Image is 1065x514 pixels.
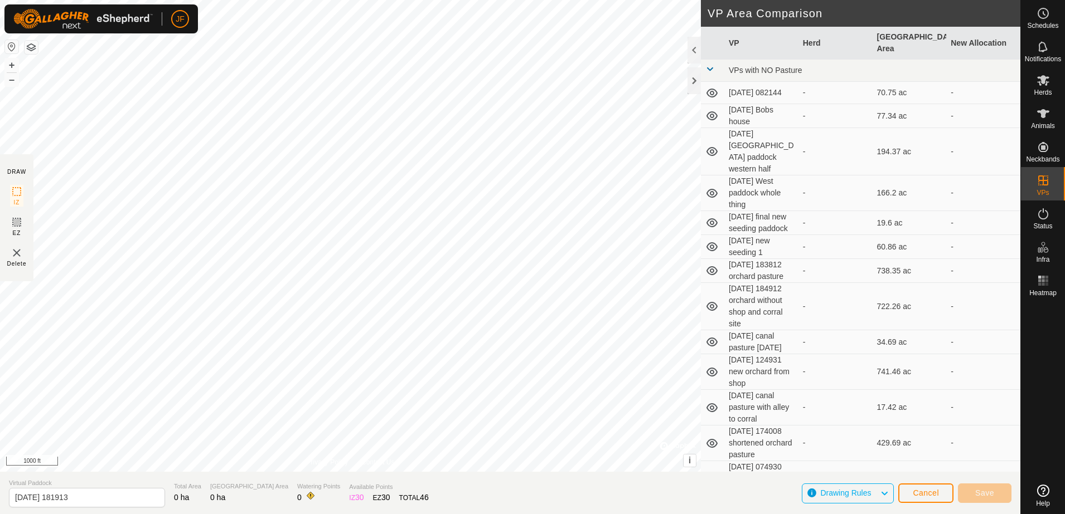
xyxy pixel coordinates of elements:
[803,437,868,449] div: -
[381,493,390,502] span: 30
[724,354,798,390] td: [DATE] 124931 new orchard from shop
[724,330,798,354] td: [DATE] canal pasture [DATE]
[898,483,953,503] button: Cancel
[873,390,947,425] td: 17.42 ac
[946,330,1020,354] td: -
[1036,256,1049,263] span: Infra
[946,283,1020,330] td: -
[946,104,1020,128] td: -
[13,229,21,237] span: EZ
[5,58,18,72] button: +
[1037,189,1049,196] span: VPs
[7,168,26,176] div: DRAW
[1025,56,1061,62] span: Notifications
[873,461,947,508] td: 709.34 ac
[724,390,798,425] td: [DATE] canal pasture with alley to corral
[349,492,364,503] div: IZ
[803,217,868,229] div: -
[946,425,1020,461] td: -
[724,259,798,283] td: [DATE] 183812 orchard pasture
[724,128,798,175] td: [DATE] [GEOGRAPHIC_DATA] paddock western half
[176,13,185,25] span: JF
[297,482,340,491] span: Watering Points
[946,27,1020,60] th: New Allocation
[14,198,20,207] span: IZ
[946,259,1020,283] td: -
[1027,22,1058,29] span: Schedules
[1026,156,1059,163] span: Neckbands
[873,211,947,235] td: 19.6 ac
[25,41,38,54] button: Map Layers
[803,241,868,253] div: -
[946,390,1020,425] td: -
[873,27,947,60] th: [GEOGRAPHIC_DATA] Area
[803,187,868,199] div: -
[1034,89,1052,96] span: Herds
[724,175,798,211] td: [DATE] West paddock whole thing
[1029,290,1057,296] span: Heatmap
[210,493,225,502] span: 0 ha
[5,73,18,86] button: –
[873,104,947,128] td: 77.34 ac
[724,104,798,128] td: [DATE] Bobs house
[724,82,798,104] td: [DATE] 082144
[689,456,691,465] span: i
[873,128,947,175] td: 194.37 ac
[946,354,1020,390] td: -
[820,488,871,497] span: Drawing Rules
[803,301,868,312] div: -
[373,492,390,503] div: EZ
[724,211,798,235] td: [DATE] final new seeding paddock
[174,493,189,502] span: 0 ha
[946,461,1020,508] td: -
[803,265,868,277] div: -
[1033,223,1052,229] span: Status
[946,128,1020,175] td: -
[1021,480,1065,511] a: Help
[729,66,802,75] span: VPs with NO Pasture
[355,493,364,502] span: 30
[724,283,798,330] td: [DATE] 184912 orchard without shop and corral site
[946,175,1020,211] td: -
[13,9,153,29] img: Gallagher Logo
[946,211,1020,235] td: -
[10,246,23,260] img: VP
[798,27,873,60] th: Herd
[873,175,947,211] td: 166.2 ac
[946,235,1020,259] td: -
[297,493,302,502] span: 0
[873,235,947,259] td: 60.86 ac
[873,259,947,283] td: 738.35 ac
[210,482,288,491] span: [GEOGRAPHIC_DATA] Area
[708,7,1020,20] h2: VP Area Comparison
[361,457,394,467] a: Contact Us
[873,330,947,354] td: 34.69 ac
[913,488,939,497] span: Cancel
[724,461,798,508] td: [DATE] 074930 new orchard paddock after firmware update
[724,425,798,461] td: [DATE] 174008 shortened orchard pasture
[803,110,868,122] div: -
[975,488,994,497] span: Save
[946,82,1020,104] td: -
[5,40,18,53] button: Reset Map
[1031,123,1055,129] span: Animals
[803,402,868,413] div: -
[873,354,947,390] td: 741.46 ac
[306,457,348,467] a: Privacy Policy
[399,492,429,503] div: TOTAL
[873,283,947,330] td: 722.26 ac
[803,87,868,99] div: -
[349,482,428,492] span: Available Points
[7,260,27,268] span: Delete
[9,478,165,488] span: Virtual Paddock
[873,425,947,461] td: 429.69 ac
[958,483,1011,503] button: Save
[684,454,696,467] button: i
[803,366,868,378] div: -
[420,493,429,502] span: 46
[724,235,798,259] td: [DATE] new seeding 1
[1036,500,1050,507] span: Help
[873,82,947,104] td: 70.75 ac
[724,27,798,60] th: VP
[803,336,868,348] div: -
